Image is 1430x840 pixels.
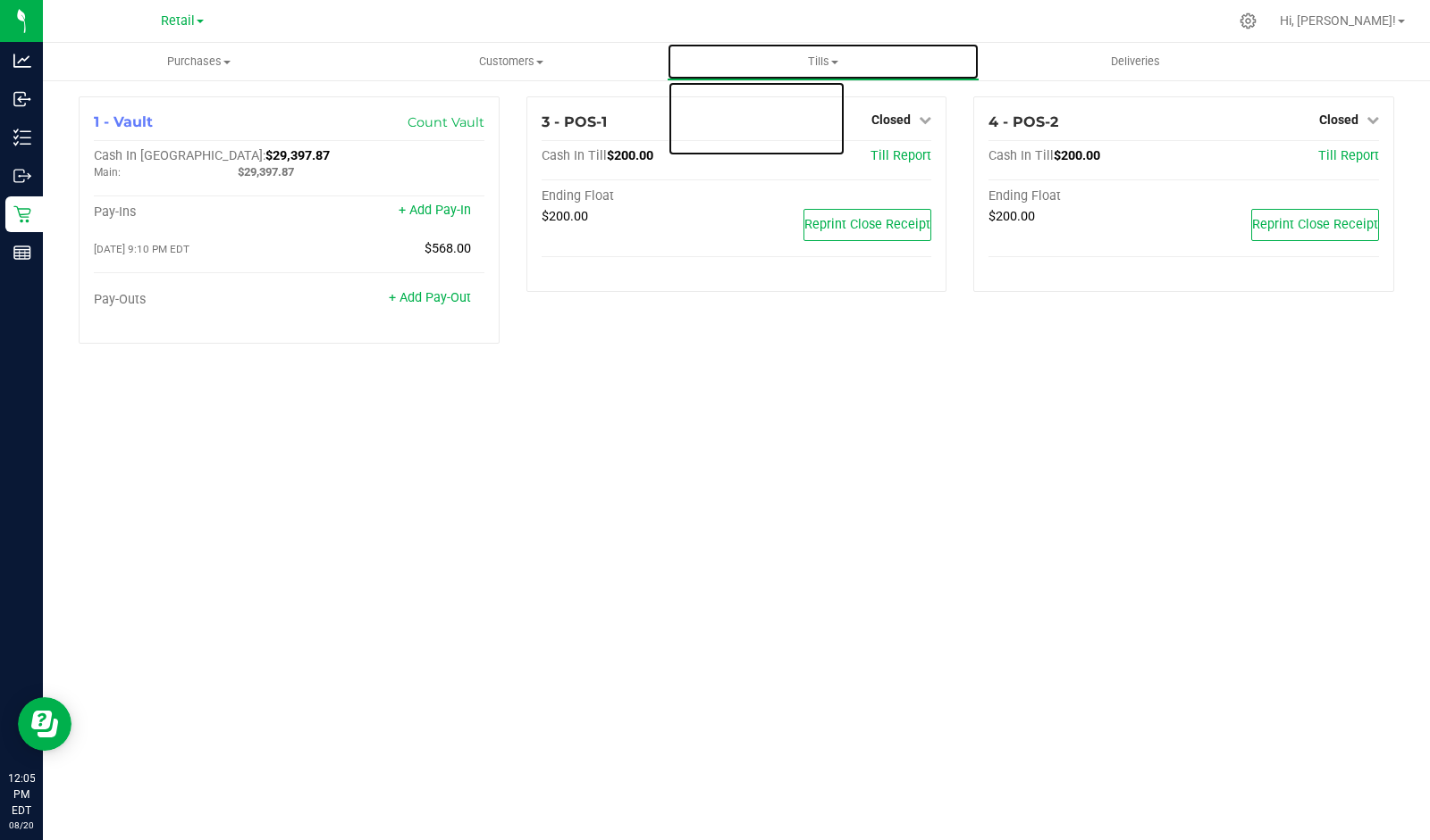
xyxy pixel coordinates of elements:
div: Pay-Ins [94,204,289,220]
a: + Add Pay-Out [389,290,471,305]
div: Pay-Outs [94,292,289,308]
span: Tills [668,54,978,70]
div: Ending Float [988,188,1183,204]
span: Hi, [PERSON_NAME]! [1280,13,1396,28]
span: $200.00 [542,209,588,224]
span: Cash In Till [988,148,1054,163]
span: Closed [871,112,911,127]
inline-svg: Outbound [13,167,31,185]
span: Reprint Close Receipt [804,217,930,232]
span: Retail [161,13,195,29]
span: $200.00 [988,209,1035,224]
a: + Add Pay-In [399,203,471,218]
span: $29,397.87 [265,148,330,163]
span: $200.00 [607,148,653,163]
inline-svg: Inventory [13,129,31,146]
button: Reprint Close Receipt [1251,209,1379,241]
iframe: Resource center [18,697,71,751]
div: Manage settings [1237,12,1259,29]
p: 12:05 PM EDT [8,770,35,819]
span: 3 - POS-1 [542,113,607,130]
a: Customers [355,43,667,80]
span: Reprint Close Receipt [1252,217,1378,232]
span: Cash In [GEOGRAPHIC_DATA]: [94,148,265,163]
span: Purchases [43,54,355,70]
span: $568.00 [425,241,471,256]
div: Ending Float [542,188,736,204]
a: Till Report [871,148,931,163]
a: Count Vault [408,114,484,130]
span: $200.00 [1054,148,1100,163]
span: Deliveries [1087,54,1184,70]
inline-svg: Analytics [13,52,31,70]
span: 1 - Vault [94,113,153,130]
span: 4 - POS-2 [988,113,1058,130]
a: Tills [667,43,979,80]
span: Closed [1319,112,1358,127]
span: Cash In Till [542,148,607,163]
p: 08/20 [8,819,35,832]
inline-svg: Retail [13,205,31,223]
inline-svg: Reports [13,244,31,262]
span: [DATE] 9:10 PM EDT [94,243,189,255]
inline-svg: Inbound [13,90,31,108]
button: Reprint Close Receipt [803,209,931,241]
a: Till Report [1318,148,1379,163]
span: $29,397.87 [238,165,294,179]
span: Customers [356,54,666,70]
a: Purchases [43,43,355,80]
a: Deliveries [980,43,1291,80]
span: Main: [94,166,121,179]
